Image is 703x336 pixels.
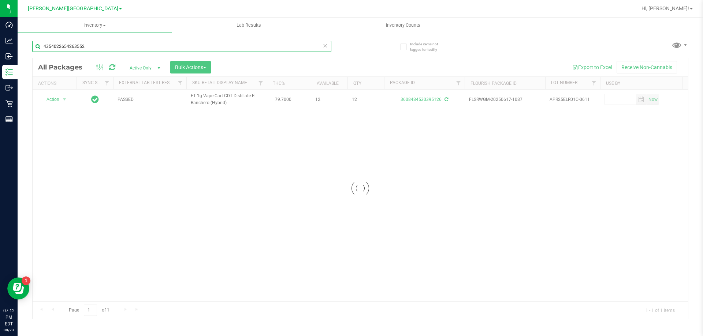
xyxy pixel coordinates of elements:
span: Include items not tagged for facility [410,41,447,52]
inline-svg: Retail [5,100,13,107]
p: 08/23 [3,327,14,333]
span: Inventory [18,22,172,29]
inline-svg: Dashboard [5,21,13,29]
inline-svg: Outbound [5,84,13,91]
iframe: Resource center unread badge [22,276,30,285]
inline-svg: Reports [5,116,13,123]
inline-svg: Inventory [5,68,13,76]
a: Inventory Counts [326,18,480,33]
span: Lab Results [227,22,271,29]
iframe: Resource center [7,278,29,299]
span: [PERSON_NAME][GEOGRAPHIC_DATA] [28,5,118,12]
span: Inventory Counts [376,22,430,29]
a: Lab Results [172,18,326,33]
a: Inventory [18,18,172,33]
p: 07:12 PM EDT [3,307,14,327]
inline-svg: Inbound [5,53,13,60]
span: Clear [323,41,328,50]
input: Search Package ID, Item Name, SKU, Lot or Part Number... [32,41,331,52]
inline-svg: Analytics [5,37,13,44]
span: Hi, [PERSON_NAME]! [641,5,689,11]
